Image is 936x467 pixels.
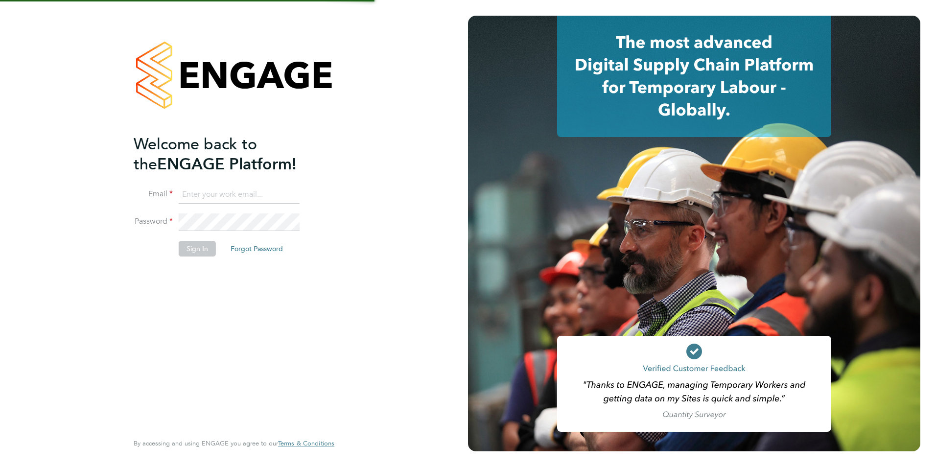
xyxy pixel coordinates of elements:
button: Sign In [179,241,216,257]
a: Terms & Conditions [278,440,334,447]
label: Email [134,189,173,199]
h2: ENGAGE Platform! [134,134,325,174]
span: By accessing and using ENGAGE you agree to our [134,439,334,447]
span: Terms & Conditions [278,439,334,447]
button: Forgot Password [223,241,291,257]
span: Welcome back to the [134,135,257,174]
label: Password [134,216,173,227]
input: Enter your work email... [179,186,300,204]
